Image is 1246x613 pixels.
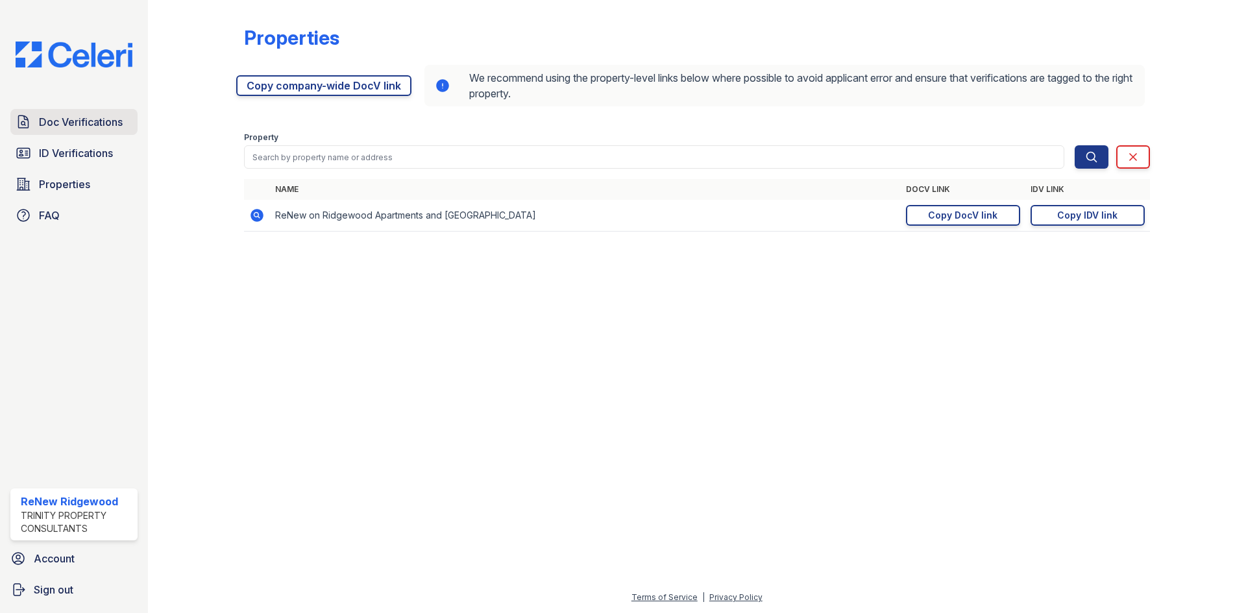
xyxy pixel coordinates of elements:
[39,145,113,161] span: ID Verifications
[906,205,1020,226] a: Copy DocV link
[10,171,138,197] a: Properties
[709,592,763,602] a: Privacy Policy
[34,551,75,566] span: Account
[1057,209,1118,222] div: Copy IDV link
[10,202,138,228] a: FAQ
[244,132,278,143] label: Property
[39,114,123,130] span: Doc Verifications
[270,200,901,232] td: ReNew on Ridgewood Apartments and [GEOGRAPHIC_DATA]
[702,592,705,602] div: |
[21,494,132,509] div: ReNew Ridgewood
[901,179,1025,200] th: DocV Link
[424,65,1145,106] div: We recommend using the property-level links below where possible to avoid applicant error and ens...
[5,577,143,603] a: Sign out
[5,42,143,67] img: CE_Logo_Blue-a8612792a0a2168367f1c8372b55b34899dd931a85d93a1a3d3e32e68fde9ad4.png
[1031,205,1145,226] a: Copy IDV link
[10,109,138,135] a: Doc Verifications
[928,209,997,222] div: Copy DocV link
[270,179,901,200] th: Name
[631,592,698,602] a: Terms of Service
[39,208,60,223] span: FAQ
[1025,179,1150,200] th: IDV Link
[236,75,411,96] a: Copy company-wide DocV link
[5,546,143,571] a: Account
[244,26,339,49] div: Properties
[10,140,138,166] a: ID Verifications
[21,509,132,535] div: Trinity Property Consultants
[39,176,90,192] span: Properties
[34,582,73,597] span: Sign out
[244,145,1064,169] input: Search by property name or address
